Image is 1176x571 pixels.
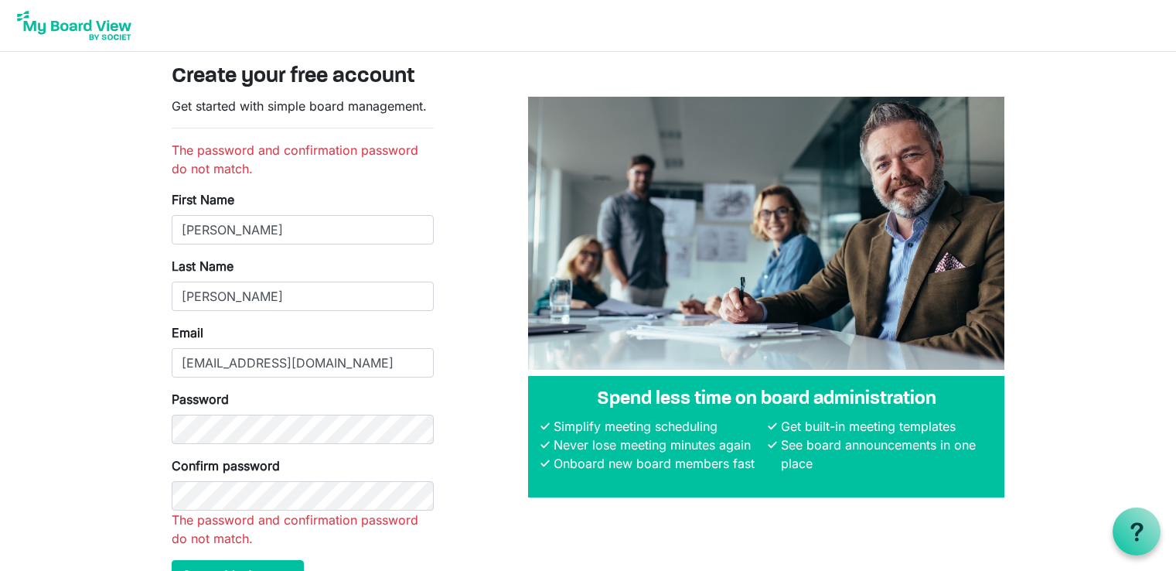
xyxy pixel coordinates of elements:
[777,436,992,473] li: See board announcements in one place
[172,141,434,178] li: The password and confirmation password do not match.
[540,388,992,411] h4: Spend less time on board administration
[172,323,203,342] label: Email
[172,456,280,475] label: Confirm password
[172,190,234,209] label: First Name
[777,417,992,436] li: Get built-in meeting templates
[172,98,427,114] span: Get started with simple board management.
[550,454,765,473] li: Onboard new board members fast
[172,512,418,546] span: The password and confirmation password do not match.
[172,64,1005,91] h3: Create your free account
[172,390,229,409] label: Password
[550,436,765,454] li: Never lose meeting minutes again
[550,417,765,436] li: Simplify meeting scheduling
[172,257,233,275] label: Last Name
[12,6,136,45] img: My Board View Logo
[528,97,1004,370] img: A photograph of board members sitting at a table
